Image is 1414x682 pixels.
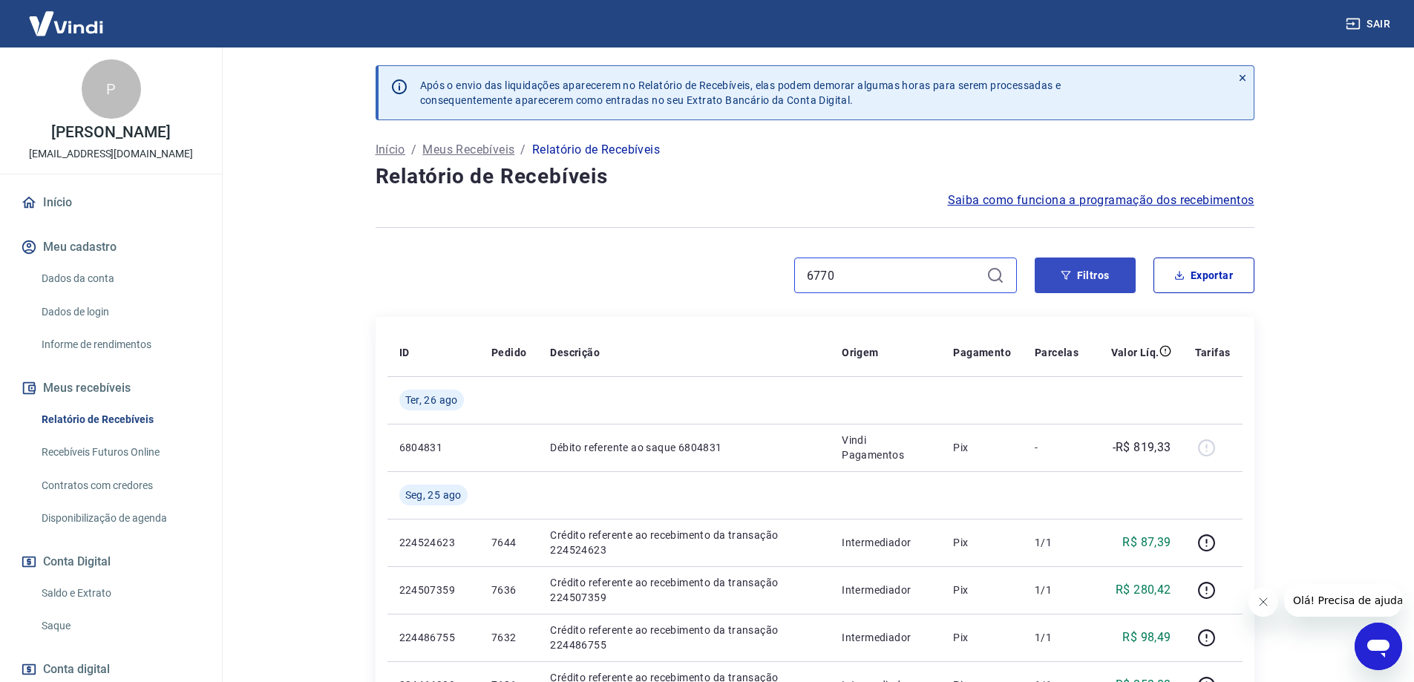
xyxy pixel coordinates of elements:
p: - [1035,440,1078,455]
p: Pix [953,630,1011,645]
p: / [520,141,526,159]
iframe: Fechar mensagem [1248,587,1278,617]
a: Dados de login [36,297,204,327]
p: Crédito referente ao recebimento da transação 224524623 [550,528,818,557]
p: Relatório de Recebíveis [532,141,660,159]
a: Saiba como funciona a programação dos recebimentos [948,191,1254,209]
span: Olá! Precisa de ajuda? [9,10,125,22]
iframe: Botão para abrir a janela de mensagens [1355,623,1402,670]
p: Pagamento [953,345,1011,360]
img: Vindi [18,1,114,46]
p: Tarifas [1195,345,1231,360]
button: Conta Digital [18,545,204,578]
p: Origem [842,345,878,360]
p: Débito referente ao saque 6804831 [550,440,818,455]
a: Saque [36,611,204,641]
a: Meus Recebíveis [422,141,514,159]
p: Pix [953,440,1011,455]
p: 224486755 [399,630,468,645]
p: ID [399,345,410,360]
h4: Relatório de Recebíveis [376,162,1254,191]
p: 7632 [491,630,526,645]
span: Ter, 26 ago [405,393,458,407]
p: 7644 [491,535,526,550]
p: Após o envio das liquidações aparecerem no Relatório de Recebíveis, elas podem demorar algumas ho... [420,78,1061,108]
p: Pix [953,535,1011,550]
a: Contratos com credores [36,470,204,501]
p: Vindi Pagamentos [842,433,929,462]
a: Início [18,186,204,219]
button: Sair [1343,10,1396,38]
p: [PERSON_NAME] [51,125,170,140]
span: Conta digital [43,659,110,680]
p: [EMAIL_ADDRESS][DOMAIN_NAME] [29,146,193,162]
p: R$ 98,49 [1122,629,1171,646]
p: / [411,141,416,159]
p: 224507359 [399,583,468,597]
input: Busque pelo número do pedido [807,264,981,286]
p: Crédito referente ao recebimento da transação 224486755 [550,623,818,652]
p: 1/1 [1035,630,1078,645]
p: R$ 280,42 [1116,581,1171,599]
a: Saldo e Extrato [36,578,204,609]
button: Meu cadastro [18,231,204,263]
p: Intermediador [842,583,929,597]
p: Parcelas [1035,345,1078,360]
button: Filtros [1035,258,1136,293]
button: Meus recebíveis [18,372,204,404]
p: Valor Líq. [1111,345,1159,360]
a: Recebíveis Futuros Online [36,437,204,468]
a: Informe de rendimentos [36,329,204,360]
p: Intermediador [842,630,929,645]
button: Exportar [1153,258,1254,293]
p: Descrição [550,345,600,360]
a: Dados da conta [36,263,204,294]
a: Disponibilização de agenda [36,503,204,534]
span: Seg, 25 ago [405,488,462,502]
p: 7636 [491,583,526,597]
p: R$ 87,39 [1122,534,1171,551]
p: Crédito referente ao recebimento da transação 224507359 [550,575,818,605]
p: -R$ 819,33 [1113,439,1171,456]
a: Relatório de Recebíveis [36,404,204,435]
p: 1/1 [1035,583,1078,597]
p: 6804831 [399,440,468,455]
p: Pix [953,583,1011,597]
iframe: Mensagem da empresa [1284,584,1402,617]
p: 224524623 [399,535,468,550]
div: P [82,59,141,119]
p: Pedido [491,345,526,360]
a: Início [376,141,405,159]
p: 1/1 [1035,535,1078,550]
p: Intermediador [842,535,929,550]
